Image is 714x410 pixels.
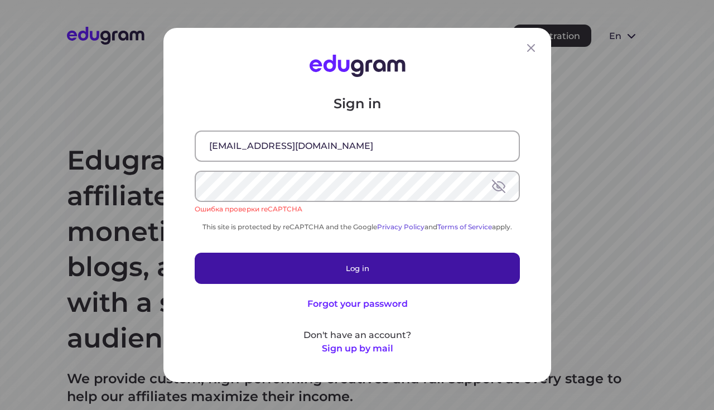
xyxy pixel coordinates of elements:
a: Privacy Policy [377,223,424,231]
button: Log in [195,253,520,284]
button: Sign up by mail [321,342,393,355]
div: This site is protected by reCAPTCHA and the Google and apply. [195,223,520,231]
input: Email [196,132,519,161]
img: Edugram Logo [309,55,405,77]
button: Forgot your password [307,297,407,311]
a: Terms of Service [437,223,492,231]
p: Don't have an account? [195,329,520,342]
div: Ошибка проверки reCAPTCHA [195,204,520,214]
p: Sign in [195,95,520,113]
